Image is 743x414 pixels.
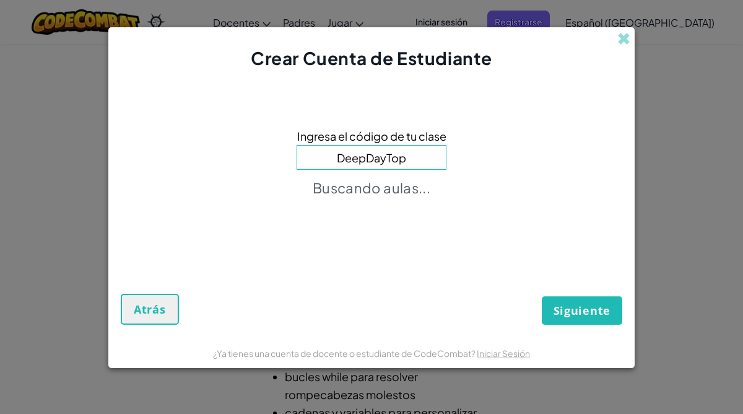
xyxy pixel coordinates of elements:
span: Siguiente [554,303,610,318]
span: Atrás [134,302,166,317]
p: Buscando aulas... [313,179,430,196]
span: ¿Ya tienes una cuenta de docente o estudiante de CodeCombat? [213,348,477,359]
button: Siguiente [542,296,622,325]
button: Atrás [121,294,179,325]
a: Iniciar Sesión [477,348,530,359]
span: Ingresa el código de tu clase [297,127,446,145]
span: Crear Cuenta de Estudiante [251,47,492,69]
